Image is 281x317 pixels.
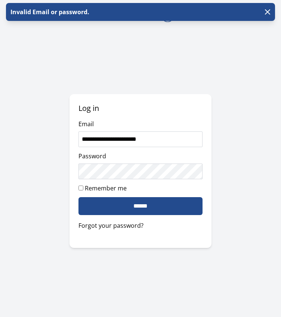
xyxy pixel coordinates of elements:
a: Forgot your password? [78,221,203,230]
label: Remember me [85,184,127,192]
h2: Log in [78,103,203,114]
p: Invalid Email or password. [9,7,89,16]
label: Password [78,152,106,160]
label: Email [78,120,94,128]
